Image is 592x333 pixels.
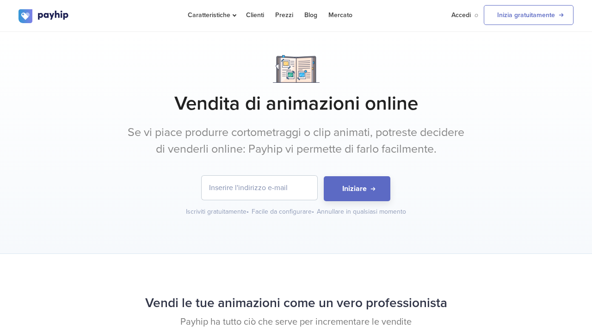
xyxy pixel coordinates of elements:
[18,9,69,23] img: logo.svg
[18,315,573,329] p: Payhip ha tutto ciò che serve per incrementare le vendite
[18,92,573,115] h1: Vendita di animazioni online
[202,176,317,200] input: Inserire l'indirizzo e-mail
[18,291,573,315] h2: Vendi le tue animazioni come un vero professionista
[188,11,235,19] span: Caratteristiche
[252,207,315,216] div: Facile da configurare
[273,55,320,83] img: Notebook.png
[484,5,573,25] a: Inizia gratuitamente
[123,124,469,157] p: Se vi piace produrre cortometraggi o clip animati, potreste decidere di venderli online: Payhip v...
[247,208,249,216] span: •
[324,176,390,202] button: Iniziare
[312,208,314,216] span: •
[317,207,406,216] div: Annullare in qualsiasi momento
[186,207,250,216] div: Iscriviti gratuitamente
